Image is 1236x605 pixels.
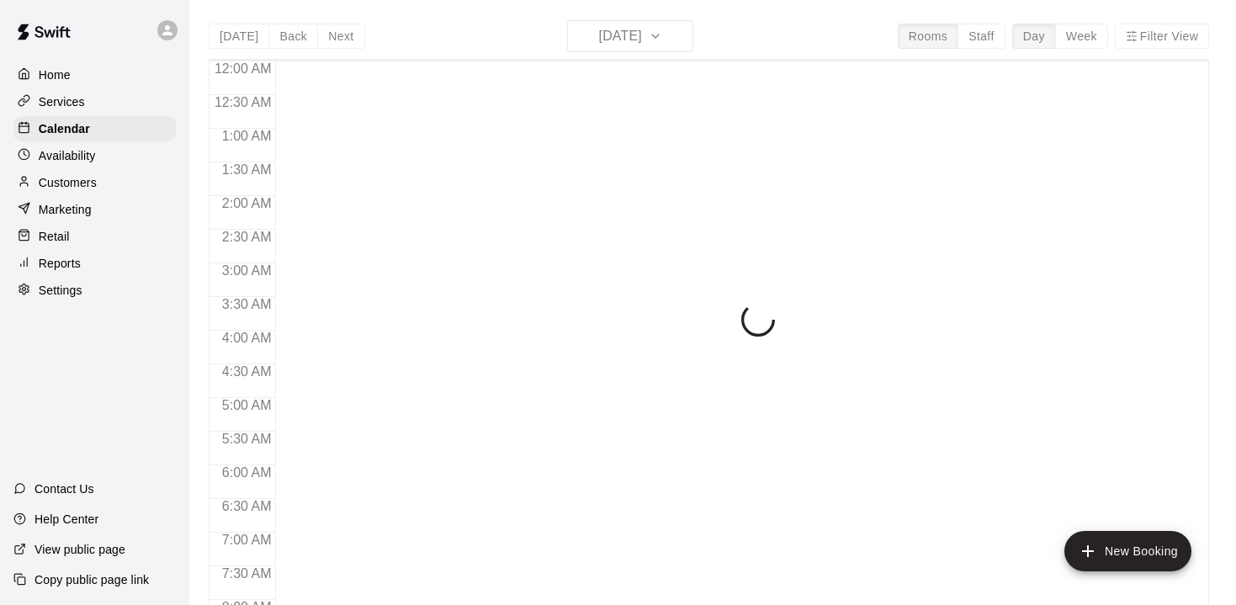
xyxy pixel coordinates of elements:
p: Contact Us [34,480,94,497]
span: 1:00 AM [218,129,276,143]
button: add [1064,531,1191,571]
span: 3:30 AM [218,297,276,311]
span: 6:00 AM [218,465,276,480]
span: 5:30 AM [218,432,276,446]
p: Marketing [39,201,92,218]
span: 12:00 AM [210,61,276,76]
span: 6:30 AM [218,499,276,513]
a: Marketing [13,197,176,222]
span: 12:30 AM [210,95,276,109]
a: Availability [13,143,176,168]
a: Retail [13,224,176,249]
p: Calendar [39,120,90,137]
span: 7:00 AM [218,533,276,547]
p: View public page [34,541,125,558]
p: Retail [39,228,70,245]
span: 4:00 AM [218,331,276,345]
a: Calendar [13,116,176,141]
p: Help Center [34,511,98,528]
p: Settings [39,282,82,299]
a: Services [13,89,176,114]
span: 2:30 AM [218,230,276,244]
span: 4:30 AM [218,364,276,379]
p: Customers [39,174,97,191]
a: Home [13,62,176,88]
p: Reports [39,255,81,272]
a: Settings [13,278,176,303]
p: Availability [39,147,96,164]
p: Copy public page link [34,571,149,588]
span: 1:30 AM [218,162,276,177]
p: Services [39,93,85,110]
span: 2:00 AM [218,196,276,210]
p: Home [39,66,71,83]
a: Reports [13,251,176,276]
span: 7:30 AM [218,566,276,581]
span: 5:00 AM [218,398,276,412]
a: Customers [13,170,176,195]
span: 3:00 AM [218,263,276,278]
